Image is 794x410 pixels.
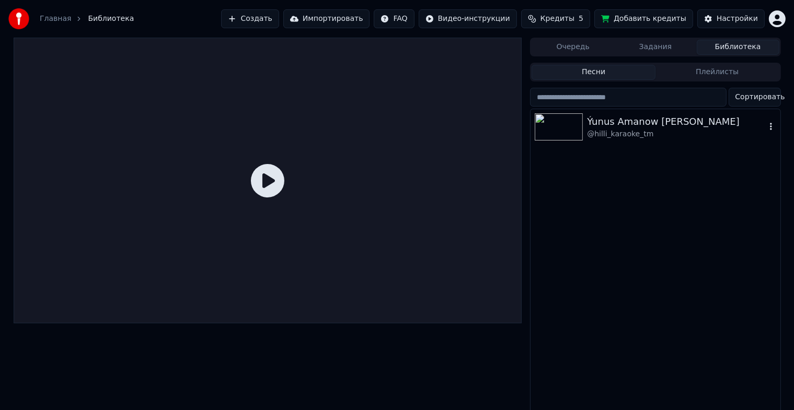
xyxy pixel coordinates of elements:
span: 5 [579,14,583,24]
div: Ýunus Amanow [PERSON_NAME] [587,114,765,129]
button: Очередь [532,40,614,55]
a: Главная [40,14,71,24]
button: Плейлисты [655,65,779,80]
img: youka [8,8,29,29]
span: Сортировать [735,92,785,102]
button: Добавить кредиты [594,9,693,28]
button: Кредиты5 [521,9,590,28]
span: Библиотека [88,14,134,24]
button: Настройки [697,9,765,28]
button: Создать [221,9,279,28]
span: Кредиты [540,14,574,24]
button: Песни [532,65,655,80]
div: Настройки [717,14,758,24]
div: @hilli_karaoke_tm [587,129,765,139]
button: Импортировать [283,9,370,28]
button: Библиотека [697,40,779,55]
button: FAQ [374,9,414,28]
nav: breadcrumb [40,14,134,24]
button: Видео-инструкции [419,9,517,28]
button: Задания [614,40,697,55]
